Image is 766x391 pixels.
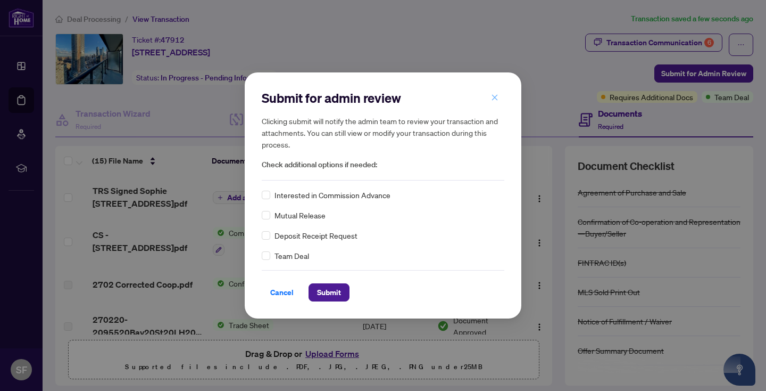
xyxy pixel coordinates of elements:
[274,230,357,241] span: Deposit Receipt Request
[274,250,309,262] span: Team Deal
[262,159,504,171] span: Check additional options if needed:
[270,284,294,301] span: Cancel
[274,189,390,201] span: Interested in Commission Advance
[274,209,326,221] span: Mutual Release
[262,115,504,150] h5: Clicking submit will notify the admin team to review your transaction and attachments. You can st...
[309,283,349,302] button: Submit
[262,283,302,302] button: Cancel
[262,89,504,107] h2: Submit for admin review
[491,94,498,101] span: close
[317,284,341,301] span: Submit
